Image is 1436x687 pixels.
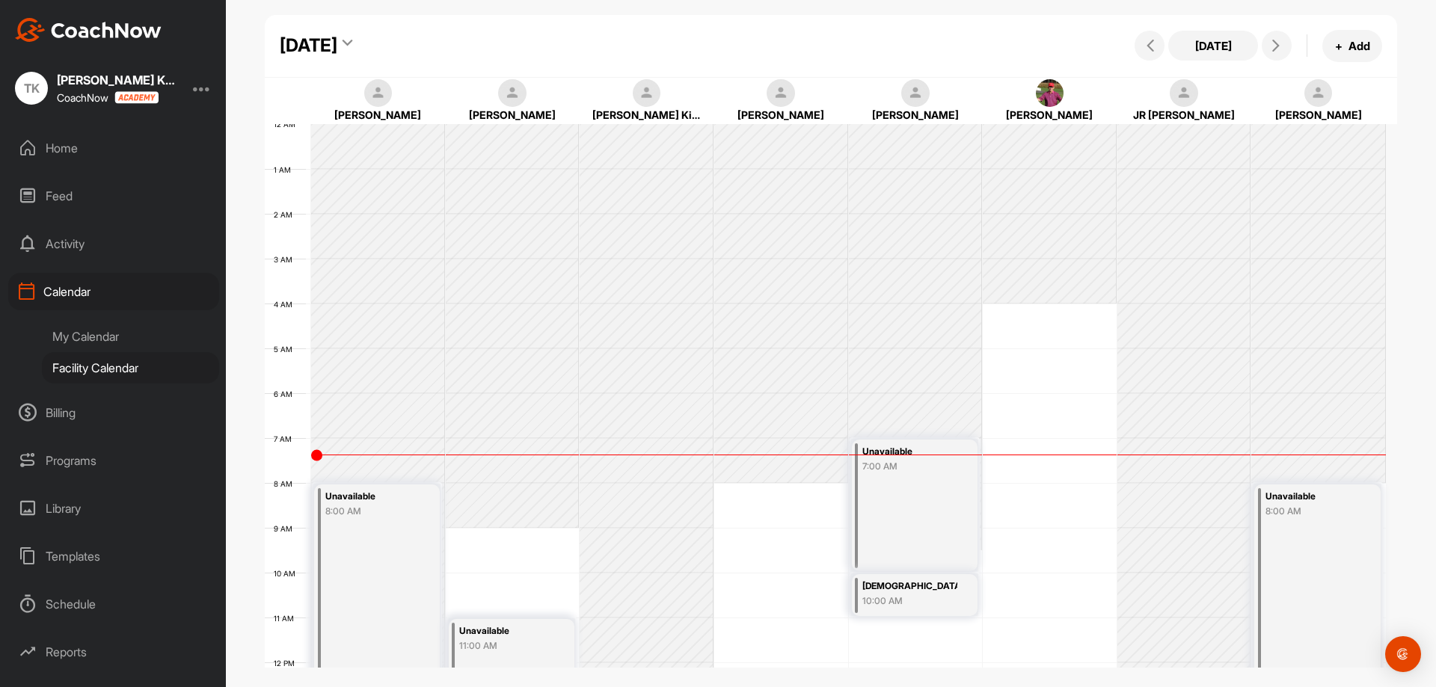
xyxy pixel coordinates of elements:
[1385,636,1421,672] div: Open Intercom Messenger
[592,107,702,123] div: [PERSON_NAME] Kitchen
[1322,30,1382,62] button: +Add
[1304,79,1333,108] img: square_default-ef6cabf814de5a2bf16c804365e32c732080f9872bdf737d349900a9daf73cf9.png
[459,639,554,653] div: 11:00 AM
[458,107,567,123] div: [PERSON_NAME]
[42,321,219,352] div: My Calendar
[364,79,393,108] img: square_default-ef6cabf814de5a2bf16c804365e32c732080f9872bdf737d349900a9daf73cf9.png
[498,79,527,108] img: square_default-ef6cabf814de5a2bf16c804365e32c732080f9872bdf737d349900a9daf73cf9.png
[57,91,159,104] div: CoachNow
[862,578,957,595] div: [DEMOGRAPHIC_DATA] Photo
[8,177,219,215] div: Feed
[8,633,219,671] div: Reports
[862,594,957,608] div: 10:00 AM
[15,72,48,105] div: TK
[265,659,310,668] div: 12 PM
[1265,505,1361,518] div: 8:00 AM
[265,479,307,488] div: 8 AM
[8,537,219,575] div: Templates
[114,91,159,104] img: CoachNow acadmey
[862,460,957,473] div: 7:00 AM
[1265,488,1361,505] div: Unavailable
[265,345,307,354] div: 5 AM
[861,107,970,123] div: [PERSON_NAME]
[325,505,420,518] div: 8:00 AM
[15,18,162,42] img: CoachNow
[265,210,307,219] div: 2 AM
[1264,107,1373,123] div: [PERSON_NAME]
[265,524,307,533] div: 9 AM
[767,79,795,108] img: square_default-ef6cabf814de5a2bf16c804365e32c732080f9872bdf737d349900a9daf73cf9.png
[901,79,930,108] img: square_default-ef6cabf814de5a2bf16c804365e32c732080f9872bdf737d349900a9daf73cf9.png
[323,107,432,123] div: [PERSON_NAME]
[8,442,219,479] div: Programs
[1170,79,1198,108] img: square_default-ef6cabf814de5a2bf16c804365e32c732080f9872bdf737d349900a9daf73cf9.png
[265,120,310,129] div: 12 AM
[280,32,337,59] div: [DATE]
[8,273,219,310] div: Calendar
[265,165,306,174] div: 1 AM
[42,352,219,383] div: Facility Calendar
[8,490,219,527] div: Library
[265,434,307,443] div: 7 AM
[8,225,219,262] div: Activity
[8,585,219,623] div: Schedule
[265,569,310,578] div: 10 AM
[995,107,1105,123] div: [PERSON_NAME]
[325,488,420,505] div: Unavailable
[8,394,219,431] div: Billing
[459,623,554,640] div: Unavailable
[633,79,661,108] img: square_default-ef6cabf814de5a2bf16c804365e32c732080f9872bdf737d349900a9daf73cf9.png
[265,255,307,264] div: 3 AM
[1168,31,1258,61] button: [DATE]
[8,129,219,167] div: Home
[57,74,177,86] div: [PERSON_NAME] Kitchen
[265,614,309,623] div: 11 AM
[862,443,957,460] div: Unavailable
[265,300,307,309] div: 4 AM
[726,107,835,123] div: [PERSON_NAME]
[265,389,307,398] div: 6 AM
[1036,79,1064,108] img: square_a23e69041d80c88545071d25f8652347.jpg
[1335,38,1343,54] span: +
[1129,107,1239,123] div: JR [PERSON_NAME]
